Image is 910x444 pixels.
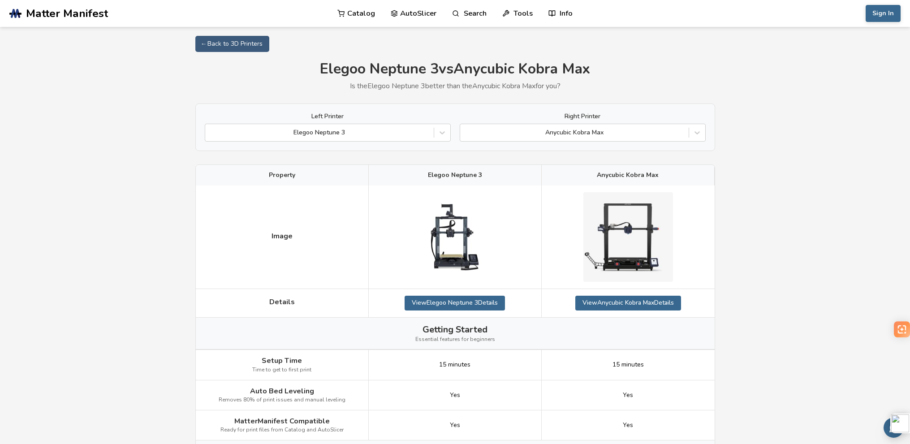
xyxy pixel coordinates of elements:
[410,203,500,271] img: Elegoo Neptune 3
[465,129,466,136] input: Anycubic Kobra Max
[884,418,904,438] button: Send feedback via email
[220,427,344,433] span: Ready for print files from Catalog and AutoSlicer
[205,113,451,120] label: Left Printer
[866,5,901,22] button: Sign In
[262,357,302,365] span: Setup Time
[234,417,330,425] span: MatterManifest Compatible
[583,192,673,282] img: Anycubic Kobra Max
[195,36,269,52] a: ← Back to 3D Printers
[575,296,681,310] a: ViewAnycubic Kobra MaxDetails
[252,367,311,373] span: Time to get to first print
[269,298,295,306] span: Details
[450,422,460,429] span: Yes
[269,172,295,179] span: Property
[272,232,293,240] span: Image
[415,336,495,343] span: Essential features for beginners
[439,361,470,368] span: 15 minutes
[405,296,505,310] a: ViewElegoo Neptune 3Details
[250,387,314,395] span: Auto Bed Leveling
[195,61,715,78] h1: Elegoo Neptune 3 vs Anycubic Kobra Max
[597,172,659,179] span: Anycubic Kobra Max
[623,392,633,399] span: Yes
[623,422,633,429] span: Yes
[450,392,460,399] span: Yes
[195,82,715,90] p: Is the Elegoo Neptune 3 better than the Anycubic Kobra Max for you?
[210,129,211,136] input: Elegoo Neptune 3
[460,113,706,120] label: Right Printer
[428,172,482,179] span: Elegoo Neptune 3
[219,397,345,403] span: Removes 80% of print issues and manual leveling
[26,7,108,20] span: Matter Manifest
[423,324,487,335] span: Getting Started
[612,361,644,368] span: 15 minutes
